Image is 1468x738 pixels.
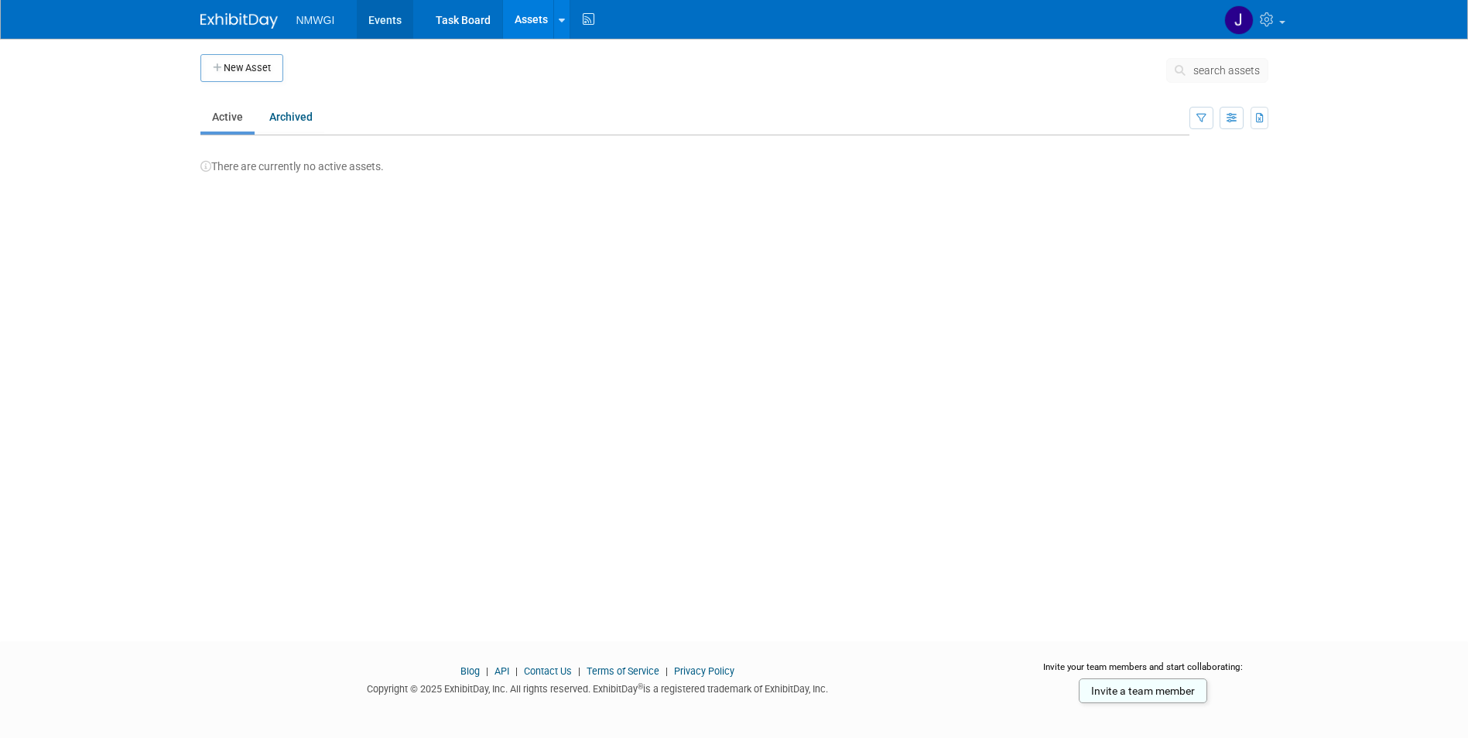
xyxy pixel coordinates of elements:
[200,678,996,696] div: Copyright © 2025 ExhibitDay, Inc. All rights reserved. ExhibitDay is a registered trademark of Ex...
[587,665,659,677] a: Terms of Service
[200,54,283,82] button: New Asset
[1193,64,1260,77] span: search assets
[674,665,734,677] a: Privacy Policy
[494,665,509,677] a: API
[524,665,572,677] a: Contact Us
[574,665,584,677] span: |
[1166,58,1268,83] button: search assets
[1224,5,1254,35] img: Jenny Rowland
[296,14,335,26] span: NMWGI
[460,665,480,677] a: Blog
[200,102,255,132] a: Active
[512,665,522,677] span: |
[258,102,324,132] a: Archived
[638,682,643,691] sup: ®
[1018,661,1268,684] div: Invite your team members and start collaborating:
[200,143,1268,174] div: There are currently no active assets.
[200,13,278,29] img: ExhibitDay
[662,665,672,677] span: |
[482,665,492,677] span: |
[1079,678,1207,703] a: Invite a team member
